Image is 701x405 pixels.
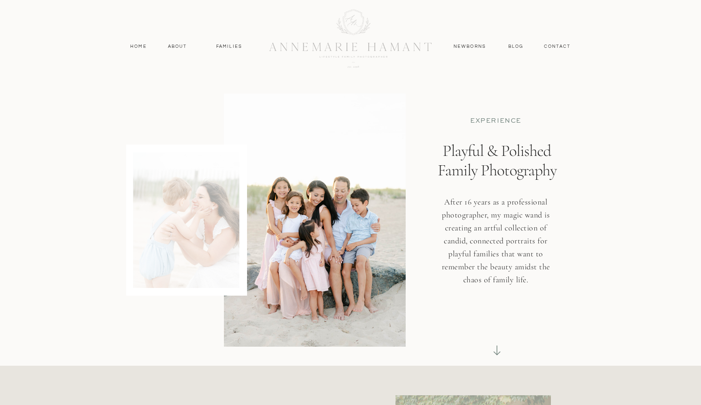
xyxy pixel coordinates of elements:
[506,43,525,50] a: Blog
[211,43,247,50] a: Families
[166,43,189,50] a: About
[446,117,546,125] p: EXPERIENCE
[127,43,151,50] a: Home
[540,43,575,50] a: contact
[450,43,489,50] a: Newborns
[436,196,555,300] h3: After 16 years as a professional photographer, my magic wand is creating an artful collection of ...
[431,141,563,215] h1: Playful & Polished Family Photography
